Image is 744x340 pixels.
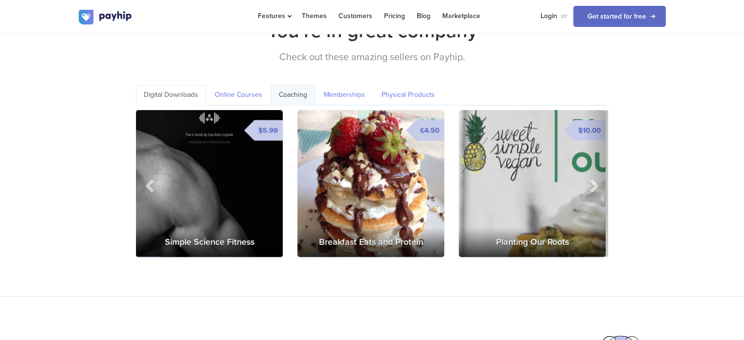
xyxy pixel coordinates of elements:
[297,110,444,257] img: Breakfast Eats and Protein
[254,120,283,140] span: $5.99
[416,120,444,140] span: £4.50
[136,110,283,257] img: Simple Science Fitness
[459,227,606,257] h3: Planting Our Roots
[136,227,283,257] h3: Simple Science Fitness
[297,110,444,257] a: Breakfast Eats and Protein Breakfast Eats and Protein £4.50
[459,110,606,257] img: Planting Our Roots
[573,6,666,27] a: Get started for free
[297,227,444,257] h3: Breakfast Eats and Protein
[79,50,666,65] p: Check out these amazing sellers on Payhip.
[79,10,133,24] img: logo.svg
[136,110,283,257] a: Simple Science Fitness Simple Science Fitness $5.99
[207,85,270,105] a: Online Courses
[459,110,606,257] a: Planting Our Roots Planting Our Roots $10.00
[258,12,290,20] span: Features
[136,85,206,105] a: Digital Downloads
[374,85,443,105] a: Physical Products
[316,85,373,105] a: Memberships
[271,85,315,105] a: Coaching
[574,120,606,140] span: $10.00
